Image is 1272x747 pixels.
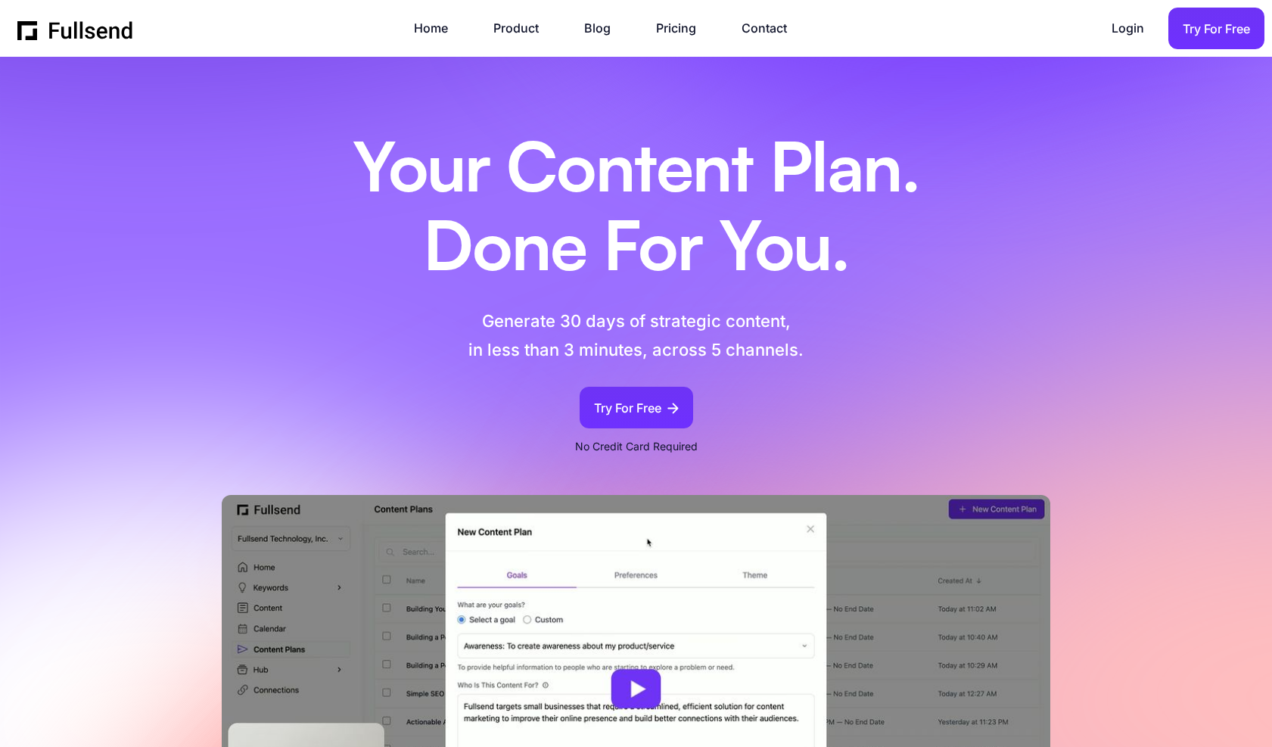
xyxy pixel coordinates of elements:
a: home [17,17,134,40]
a: Contact [742,18,802,39]
div: Try For Free [1183,19,1250,39]
a: Try For Free [1168,8,1264,49]
a: Pricing [656,18,711,39]
p: No Credit Card Required [575,437,698,456]
p: Generate 30 days of strategic content, in less than 3 minutes, across 5 channels. [389,307,883,364]
a: Blog [584,18,626,39]
h1: Your Content Plan. Done For You. [315,132,958,289]
a: Try For Free [580,387,693,428]
a: Login [1112,18,1159,39]
a: Home [414,18,463,39]
div: Try For Free [594,398,661,419]
a: Product [493,18,554,39]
